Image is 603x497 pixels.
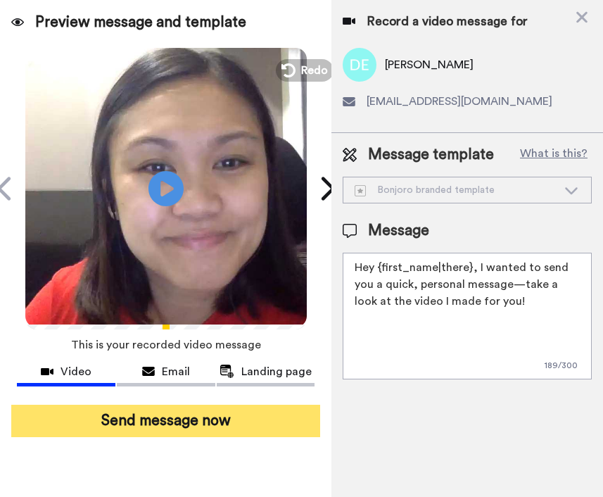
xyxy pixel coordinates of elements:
[368,144,494,165] span: Message template
[241,363,312,380] span: Landing page
[368,220,429,241] span: Message
[162,363,190,380] span: Email
[355,185,366,196] img: demo-template.svg
[71,329,261,360] span: This is your recorded video message
[11,405,320,437] button: Send message now
[355,183,557,197] div: Bonjoro branded template
[516,144,592,165] button: What is this?
[343,253,592,379] textarea: Hey {first_name|there}, I wanted to send you a quick, personal message—take a look at the video I...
